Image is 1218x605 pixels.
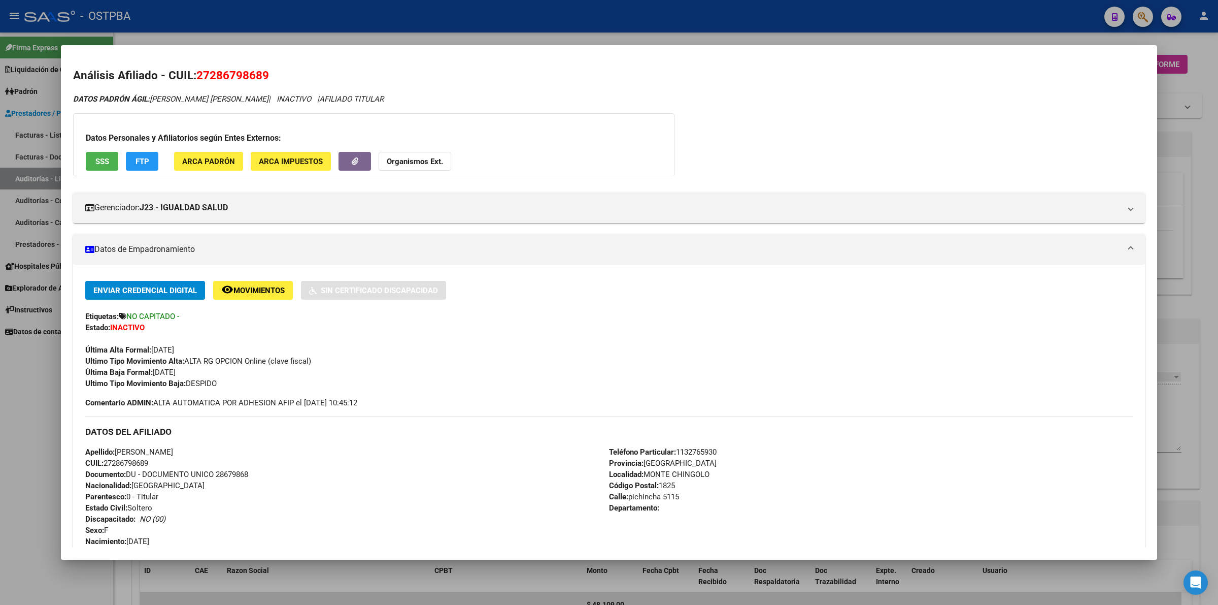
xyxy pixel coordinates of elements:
[85,357,184,366] strong: Ultimo Tipo Movimiento Alta:
[85,459,148,468] span: 27286798689
[85,515,136,524] strong: Discapacitado:
[85,481,131,490] strong: Nacionalidad:
[196,69,269,82] span: 27286798689
[85,503,127,513] strong: Estado Civil:
[85,492,158,501] span: 0 - Titular
[387,157,443,166] strong: Organismos Ext.
[73,94,150,104] strong: DATOS PADRÓN ÁGIL:
[609,470,709,479] span: MONTE CHINGOLO
[221,283,233,296] mat-icon: remove_red_eye
[85,345,151,355] strong: Última Alta Formal:
[609,503,659,513] strong: Departamento:
[95,157,109,166] span: SSS
[85,379,186,388] strong: Ultimo Tipo Movimiento Baja:
[85,345,174,355] span: [DATE]
[85,526,108,535] span: F
[85,526,104,535] strong: Sexo:
[259,157,323,166] span: ARCA Impuestos
[213,281,293,300] button: Movimientos
[85,397,357,408] span: ALTA AUTOMATICA POR ADHESION AFIP el [DATE] 10:45:12
[85,470,248,479] span: DU - DOCUMENTO UNICO 28679868
[86,152,118,171] button: SSS
[85,503,152,513] span: Soltero
[85,481,205,490] span: [GEOGRAPHIC_DATA]
[85,368,176,377] span: [DATE]
[73,234,1145,265] mat-expansion-panel-header: Datos de Empadronamiento
[85,312,119,321] strong: Etiquetas:
[609,492,679,501] span: pichincha 5115
[73,193,1145,223] mat-expansion-panel-header: Gerenciador:J23 - IGUALDAD SALUD
[321,286,438,295] span: Sin Certificado Discapacidad
[319,94,384,104] span: AFILIADO TITULAR
[85,243,1121,256] mat-panel-title: Datos de Empadronamiento
[85,426,1133,437] h3: DATOS DEL AFILIADO
[85,281,205,300] button: Enviar Credencial Digital
[85,537,126,546] strong: Nacimiento:
[93,286,197,295] span: Enviar Credencial Digital
[609,481,659,490] strong: Código Postal:
[110,323,145,332] strong: INACTIVO
[85,492,126,501] strong: Parentesco:
[379,152,451,171] button: Organismos Ext.
[609,481,675,490] span: 1825
[85,459,104,468] strong: CUIL:
[174,152,243,171] button: ARCA Padrón
[609,470,644,479] strong: Localidad:
[73,94,268,104] span: [PERSON_NAME] [PERSON_NAME]
[85,470,126,479] strong: Documento:
[85,448,173,457] span: [PERSON_NAME]
[182,157,235,166] span: ARCA Padrón
[85,357,311,366] span: ALTA RG OPCION Online (clave fiscal)
[73,67,1145,84] h2: Análisis Afiliado - CUIL:
[85,368,153,377] strong: Última Baja Formal:
[233,286,285,295] span: Movimientos
[609,459,644,468] strong: Provincia:
[85,202,1121,214] mat-panel-title: Gerenciador:
[126,152,158,171] button: FTP
[1183,570,1208,595] div: Open Intercom Messenger
[85,379,217,388] span: DESPIDO
[85,398,153,407] strong: Comentario ADMIN:
[609,492,628,501] strong: Calle:
[85,537,149,546] span: [DATE]
[251,152,331,171] button: ARCA Impuestos
[609,459,717,468] span: [GEOGRAPHIC_DATA]
[86,132,662,144] h3: Datos Personales y Afiliatorios según Entes Externos:
[126,312,179,321] span: NO CAPITADO -
[609,448,676,457] strong: Teléfono Particular:
[73,94,384,104] i: | INACTIVO |
[609,448,717,457] span: 1132765930
[301,281,446,300] button: Sin Certificado Discapacidad
[85,323,110,332] strong: Estado:
[140,515,165,524] i: NO (00)
[85,448,115,457] strong: Apellido:
[140,202,228,214] strong: J23 - IGUALDAD SALUD
[136,157,149,166] span: FTP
